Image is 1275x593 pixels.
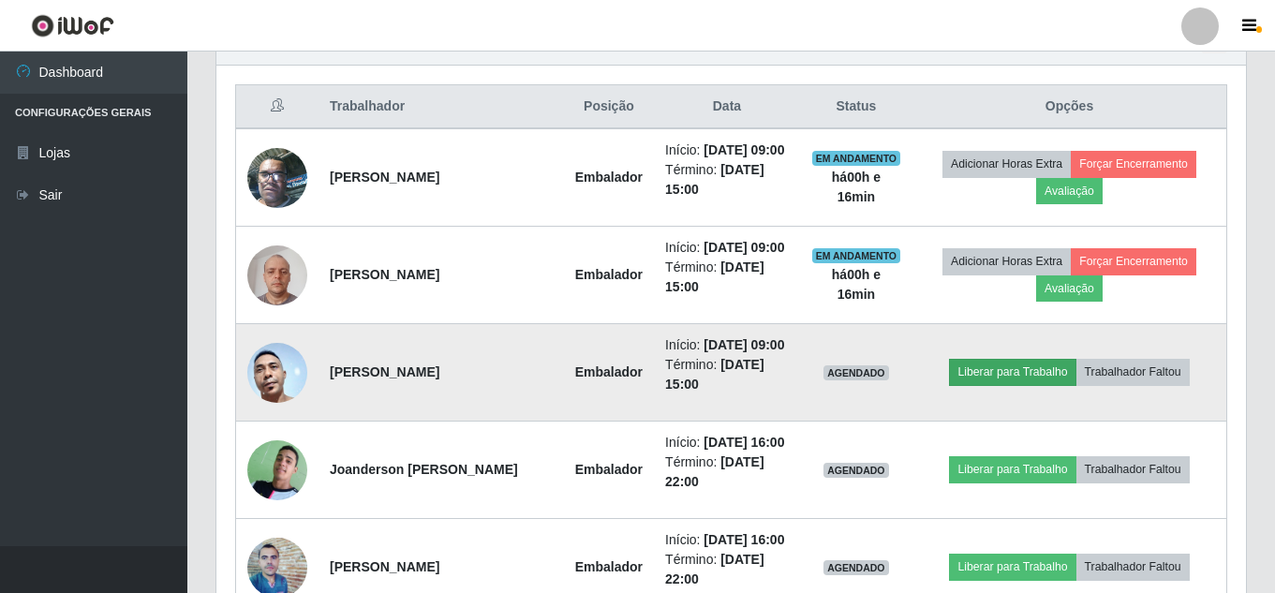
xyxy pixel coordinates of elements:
li: Início: [665,530,789,550]
strong: Embalador [575,559,643,574]
span: AGENDADO [823,365,889,380]
button: Liberar para Trabalho [949,359,1075,385]
strong: Joanderson [PERSON_NAME] [330,462,518,477]
strong: há 00 h e 16 min [832,267,881,302]
li: Início: [665,433,789,452]
th: Status [800,85,912,129]
li: Início: [665,141,789,160]
button: Forçar Encerramento [1071,248,1196,274]
span: AGENDADO [823,560,889,575]
strong: Embalador [575,364,643,379]
li: Término: [665,550,789,589]
button: Adicionar Horas Extra [942,248,1071,274]
span: EM ANDAMENTO [812,151,901,166]
button: Adicionar Horas Extra [942,151,1071,177]
li: Término: [665,258,789,297]
li: Início: [665,335,789,355]
strong: [PERSON_NAME] [330,267,439,282]
th: Trabalhador [319,85,564,129]
button: Avaliação [1036,178,1103,204]
span: AGENDADO [823,463,889,478]
li: Término: [665,452,789,492]
li: Início: [665,238,789,258]
time: [DATE] 09:00 [704,142,784,157]
time: [DATE] 09:00 [704,337,784,352]
img: 1715944748737.jpeg [247,138,307,217]
strong: Embalador [575,170,643,185]
th: Posição [564,85,654,129]
strong: há 00 h e 16 min [832,170,881,204]
strong: Embalador [575,462,643,477]
strong: [PERSON_NAME] [330,170,439,185]
img: 1744826820046.jpeg [247,309,307,436]
time: [DATE] 16:00 [704,532,784,547]
button: Liberar para Trabalho [949,456,1075,482]
strong: Embalador [575,267,643,282]
button: Liberar para Trabalho [949,554,1075,580]
button: Avaliação [1036,275,1103,302]
time: [DATE] 16:00 [704,435,784,450]
img: 1697137663961.jpeg [247,429,307,511]
th: Data [654,85,800,129]
th: Opções [912,85,1227,129]
img: CoreUI Logo [31,14,114,37]
li: Término: [665,160,789,200]
li: Término: [665,355,789,394]
button: Forçar Encerramento [1071,151,1196,177]
span: EM ANDAMENTO [812,248,901,263]
time: [DATE] 09:00 [704,240,784,255]
strong: [PERSON_NAME] [330,559,439,574]
button: Trabalhador Faltou [1076,554,1190,580]
button: Trabalhador Faltou [1076,456,1190,482]
button: Trabalhador Faltou [1076,359,1190,385]
img: 1723391026413.jpeg [247,235,307,315]
strong: [PERSON_NAME] [330,364,439,379]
